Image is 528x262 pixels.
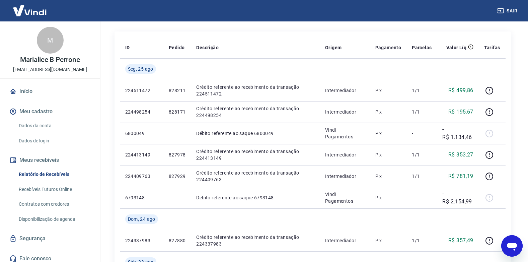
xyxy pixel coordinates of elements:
[446,44,468,51] p: Valor Líq.
[375,109,401,115] p: Pix
[16,119,92,133] a: Dados da conta
[325,44,342,51] p: Origem
[16,168,92,181] a: Relatório de Recebíveis
[169,237,185,244] p: 827880
[125,237,158,244] p: 224337983
[325,191,364,204] p: Vindi Pagamentos
[375,44,401,51] p: Pagamento
[496,5,520,17] button: Sair
[125,130,158,137] p: 6800049
[412,194,432,201] p: -
[8,231,92,246] a: Segurança
[375,173,401,180] p: Pix
[325,237,364,244] p: Intermediador
[375,130,401,137] p: Pix
[484,44,500,51] p: Tarifas
[128,66,153,72] span: Seg, 25 ago
[169,87,185,94] p: 828211
[412,109,432,115] p: 1/1
[37,27,64,54] div: M
[448,237,473,245] p: R$ 357,49
[412,44,432,51] p: Parcelas
[325,87,364,94] p: Intermediador
[16,197,92,211] a: Contratos com credores
[412,87,432,94] p: 1/1
[16,134,92,148] a: Dados de login
[196,84,314,97] p: Crédito referente ao recebimento da transação 224511472
[169,44,184,51] p: Pedido
[125,194,158,201] p: 6793148
[125,87,158,94] p: 224511472
[125,173,158,180] p: 224409763
[448,86,473,94] p: R$ 499,86
[125,44,130,51] p: ID
[412,130,432,137] p: -
[448,108,473,116] p: R$ 195,67
[448,151,473,159] p: R$ 353,27
[196,194,314,201] p: Débito referente ao saque 6793148
[16,212,92,226] a: Disponibilização de agenda
[442,190,473,206] p: -R$ 2.154,99
[375,194,401,201] p: Pix
[196,130,314,137] p: Débito referente ao saque 6800049
[196,148,314,161] p: Crédito referente ao recebimento da transação 224413149
[412,173,432,180] p: 1/1
[16,183,92,196] a: Recebíveis Futuros Online
[20,56,80,63] p: Marialice B Perrone
[8,0,52,21] img: Vindi
[125,109,158,115] p: 224498254
[8,84,92,99] a: Início
[169,151,185,158] p: 827978
[169,109,185,115] p: 828171
[8,104,92,119] button: Meu cadastro
[501,235,523,257] iframe: Botão para abrir a janela de mensagens
[8,153,92,168] button: Meus recebíveis
[375,237,401,244] p: Pix
[448,172,473,180] p: R$ 781,19
[325,173,364,180] p: Intermediador
[325,151,364,158] p: Intermediador
[412,151,432,158] p: 1/1
[196,105,314,119] p: Crédito referente ao recebimento da transação 224498254
[442,125,473,141] p: -R$ 1.134,46
[13,66,87,73] p: [EMAIL_ADDRESS][DOMAIN_NAME]
[325,127,364,140] p: Vindi Pagamentos
[325,109,364,115] p: Intermediador
[412,237,432,244] p: 1/1
[128,216,155,222] span: Dom, 24 ago
[196,234,314,247] p: Crédito referente ao recebimento da transação 224337983
[125,151,158,158] p: 224413149
[169,173,185,180] p: 827929
[375,151,401,158] p: Pix
[196,170,314,183] p: Crédito referente ao recebimento da transação 224409763
[196,44,219,51] p: Descrição
[375,87,401,94] p: Pix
